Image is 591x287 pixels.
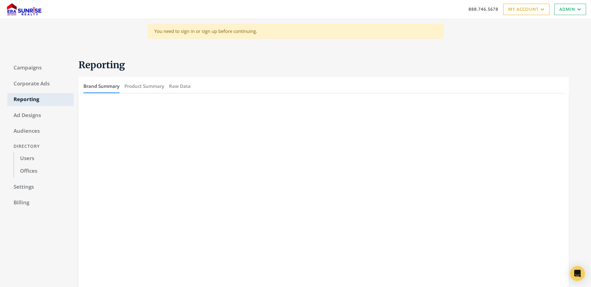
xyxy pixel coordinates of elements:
div: You need to sign in or sign up before continuing. [148,24,443,39]
a: 888.746.5678 [468,6,498,12]
button: Product Summary [124,80,164,93]
a: Ad Designs [7,109,74,122]
a: Reporting [7,93,74,106]
button: Raw Data [169,80,191,93]
a: Campaigns [7,61,74,74]
div: Open Intercom Messenger [570,266,585,281]
div: Directory [7,141,74,152]
a: Billing [7,196,74,209]
a: Settings [7,181,74,194]
a: Audiences [7,125,74,138]
a: My Account [503,4,549,15]
a: Corporate Ads [7,77,74,90]
a: Admin [554,4,586,15]
h1: Reporting [79,59,569,71]
button: Brand Summary [83,80,119,93]
a: Users [14,152,74,165]
img: Adwerx [5,2,43,17]
a: Offices [14,165,74,178]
